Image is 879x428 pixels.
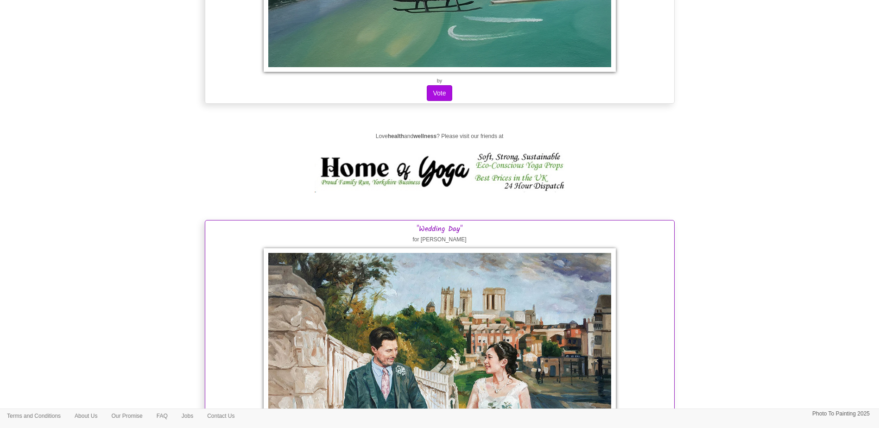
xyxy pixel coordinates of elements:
img: Home of Yoga [315,151,565,192]
button: Vote [427,85,452,101]
a: Our Promise [104,409,149,423]
a: FAQ [150,409,175,423]
strong: health [388,133,404,139]
h3: "Wedding Day" [208,225,672,233]
p: Love and ? Please visit our friends at [209,132,670,141]
p: Photo To Painting 2025 [812,409,870,419]
strong: wellness [413,133,436,139]
p: by [208,76,672,85]
a: Jobs [175,409,200,423]
a: Contact Us [200,409,241,423]
a: About Us [68,409,104,423]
